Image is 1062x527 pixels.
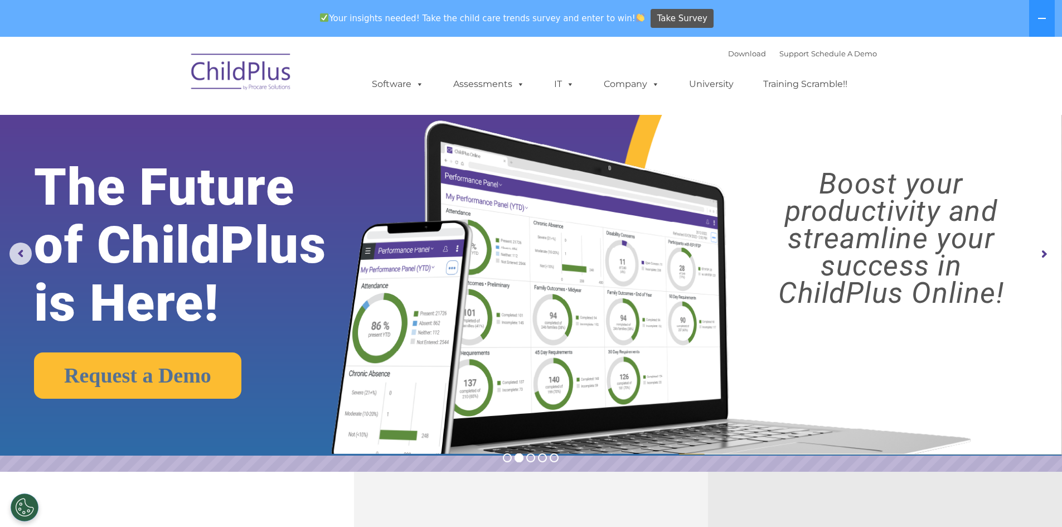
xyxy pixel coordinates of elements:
[651,9,714,28] a: Take Survey
[34,352,241,399] a: Request a Demo
[657,9,707,28] span: Take Survey
[728,49,766,58] a: Download
[186,46,297,101] img: ChildPlus by Procare Solutions
[678,73,745,95] a: University
[734,170,1049,307] rs-layer: Boost your productivity and streamline your success in ChildPlus Online!
[316,7,649,29] span: Your insights needed! Take the child care trends survey and enter to win!
[320,13,328,22] img: ✅
[34,158,373,332] rs-layer: The Future of ChildPlus is Here!
[361,73,435,95] a: Software
[752,73,859,95] a: Training Scramble!!
[155,74,189,82] span: Last name
[155,119,202,128] span: Phone number
[543,73,585,95] a: IT
[442,73,536,95] a: Assessments
[811,49,877,58] a: Schedule A Demo
[636,13,644,22] img: 👏
[779,49,809,58] a: Support
[11,494,38,521] button: Cookies Settings
[728,49,877,58] font: |
[593,73,671,95] a: Company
